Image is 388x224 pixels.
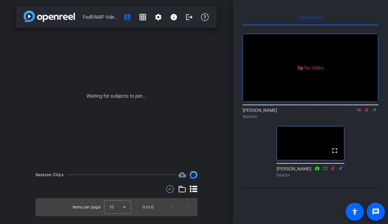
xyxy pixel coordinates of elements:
[154,13,162,21] mat-icon: settings
[36,172,64,178] div: Session Clips
[143,204,153,210] div: 0 of 0
[243,107,378,120] div: [PERSON_NAME]
[277,172,344,178] div: Director
[185,13,193,21] mat-icon: logout
[190,171,197,179] img: Session clips
[331,147,339,155] mat-icon: fullscreen
[24,11,75,22] img: app-logo
[16,28,217,165] div: Waiting for subjects to join...
[372,208,380,216] mat-icon: message
[243,114,378,120] div: Watcher
[304,65,323,70] span: No Video
[139,13,147,21] mat-icon: grid_on
[164,199,179,215] button: Previous page
[83,11,120,24] span: FedRAMP Video Series Risk & Fraud Video - [PERSON_NAME]
[351,208,359,216] mat-icon: accessibility
[277,165,344,178] div: [PERSON_NAME]
[298,15,323,20] span: Participants
[178,171,186,179] span: Destinations for your clips
[170,13,178,21] mat-icon: info
[123,13,131,21] mat-icon: account_box
[73,204,101,210] div: Items per page:
[179,199,195,215] button: Next page
[178,171,186,179] mat-icon: cloud_upload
